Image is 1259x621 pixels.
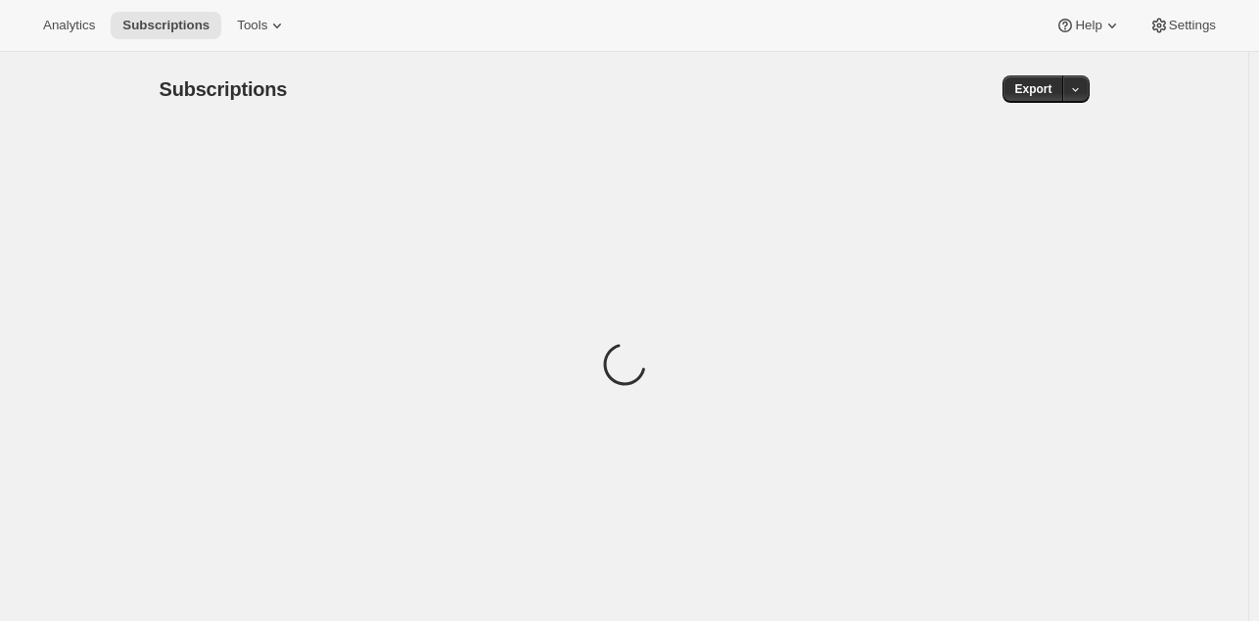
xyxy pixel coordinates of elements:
span: Settings [1169,18,1216,33]
button: Analytics [31,12,107,39]
span: Export [1014,81,1051,97]
button: Help [1044,12,1133,39]
span: Help [1075,18,1101,33]
span: Subscriptions [122,18,210,33]
button: Export [1003,75,1063,103]
button: Tools [225,12,299,39]
span: Analytics [43,18,95,33]
button: Subscriptions [111,12,221,39]
button: Settings [1138,12,1228,39]
span: Tools [237,18,267,33]
span: Subscriptions [160,78,288,100]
